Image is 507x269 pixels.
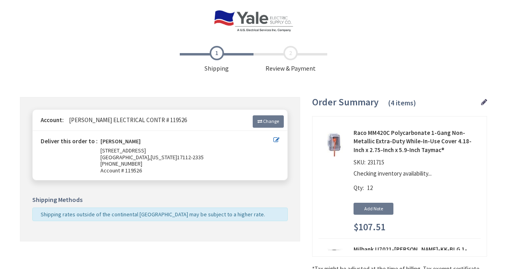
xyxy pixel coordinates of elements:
span: $107.51 [354,222,385,232]
span: [PERSON_NAME] ELECTRICAL CONTR # 119526 [65,116,187,124]
strong: Deliver this order to : [41,137,98,145]
span: [US_STATE] [151,154,177,161]
span: Shipping [180,46,253,73]
span: 12 [367,184,373,192]
span: (4 items) [388,98,416,107]
img: Raco MM420C Polycarbonate 1-Gang Non-Metallic Extra-Duty While-In-Use Cover 4.18-Inch x 2.75-Inch... [322,132,346,156]
img: Yale Electric Supply Co. [214,10,293,32]
span: Order Summary [312,96,379,108]
span: [STREET_ADDRESS] [100,147,146,154]
span: Review & Payment [253,46,327,73]
span: [GEOGRAPHIC_DATA], [100,154,151,161]
span: Account # 119526 [100,167,273,174]
p: Checking inventory availability... [354,169,477,178]
a: Change [253,115,284,127]
strong: Raco MM420C Polycarbonate 1-Gang Non-Metallic Extra-Duty While-In-Use Cover 4.18-Inch x 2.75-Inch... [354,129,481,154]
strong: [PERSON_NAME] [100,138,141,147]
span: 17112-2335 [177,154,204,161]
span: [PHONE_NUMBER] [100,160,142,167]
span: Change [263,118,279,124]
span: Qty [354,184,363,192]
strong: Account: [41,116,64,124]
span: Shipping rates outside of the continental [GEOGRAPHIC_DATA] may be subject to a higher rate. [41,211,265,218]
h5: Shipping Methods [32,196,288,204]
span: 231715 [366,158,386,166]
div: SKU: [354,158,386,169]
